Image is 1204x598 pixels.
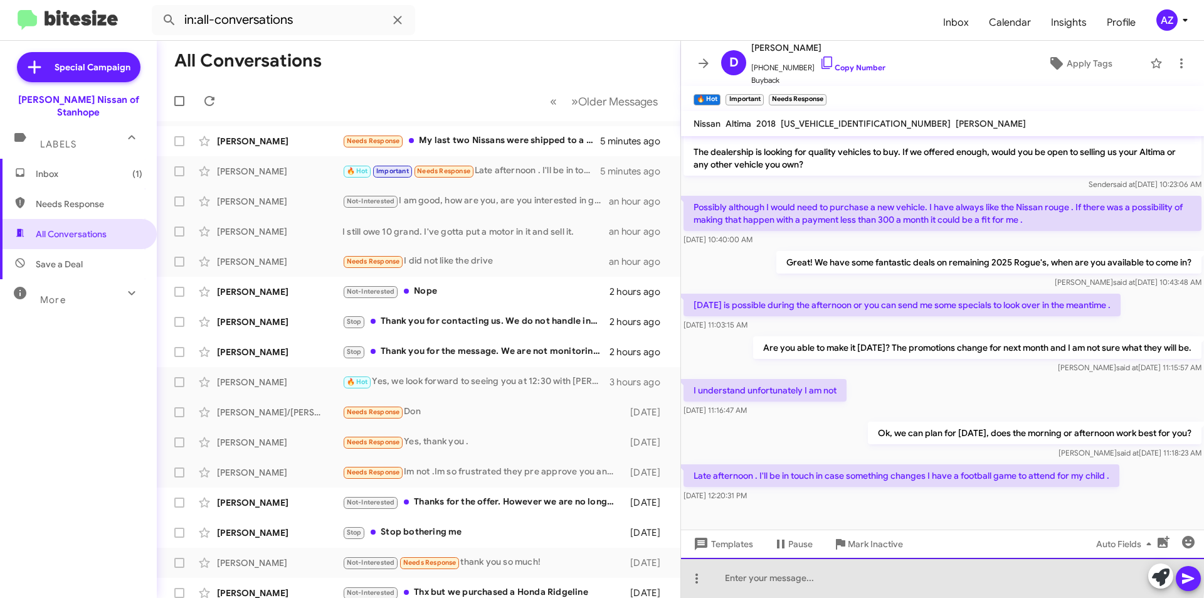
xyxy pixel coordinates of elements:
[342,164,600,178] div: Late afternoon . I'll be in touch in case something changes I have a football game to attend for ...
[342,525,624,540] div: Stop bothering me
[726,94,763,105] small: Important
[1116,363,1138,372] span: said at
[342,314,610,329] div: Thank you for contacting us. We do not handle inbound text messaging on this number Reply STOP to...
[342,375,610,389] div: Yes, we look forward to seeing you at 12:30 with [PERSON_NAME]
[217,255,342,268] div: [PERSON_NAME]
[342,254,609,269] div: I did not like the drive
[342,344,610,359] div: Thank you for the message. We are not monitoring this line for text messaging. If this is an emer...
[1089,179,1201,189] span: Sender [DATE] 10:23:06 AM
[55,61,130,73] span: Special Campaign
[684,103,1201,176] p: Hi [PERSON_NAME] this is [PERSON_NAME], General Sales Manager at [PERSON_NAME] Nissan of Stanhope...
[769,94,826,105] small: Needs Response
[820,63,885,72] a: Copy Number
[347,528,362,537] span: Stop
[347,498,395,506] span: Not-Interested
[1086,533,1166,555] button: Auto Fields
[347,438,400,446] span: Needs Response
[17,52,140,82] a: Special Campaign
[763,533,823,555] button: Pause
[347,468,400,476] span: Needs Response
[756,118,776,129] span: 2018
[543,88,665,114] nav: Page navigation example
[684,379,847,402] p: I understand unfortunately I am not
[788,533,813,555] span: Pause
[1055,277,1201,287] span: [PERSON_NAME] [DATE] 10:43:48 AM
[684,320,747,329] span: [DATE] 11:03:15 AM
[1146,9,1190,31] button: AZ
[933,4,979,41] a: Inbox
[217,436,342,449] div: [PERSON_NAME]
[217,316,342,328] div: [PERSON_NAME]
[217,195,342,208] div: [PERSON_NAME]
[610,346,670,358] div: 2 hours ago
[1096,533,1156,555] span: Auto Fields
[217,557,342,569] div: [PERSON_NAME]
[600,135,670,147] div: 5 minutes ago
[417,167,470,175] span: Needs Response
[217,286,342,298] div: [PERSON_NAME]
[342,435,624,449] div: Yes, thank you .
[624,557,670,569] div: [DATE]
[347,408,400,416] span: Needs Response
[979,4,1041,41] a: Calendar
[347,589,395,597] span: Not-Interested
[600,165,670,178] div: 5 minutes ago
[376,167,409,175] span: Important
[684,464,1119,487] p: Late afternoon . I'll be in touch in case something changes I have a football game to attend for ...
[564,88,665,114] button: Next
[684,294,1121,316] p: [DATE] is possible during the afternoon or you can send me some specials to look over in the mean...
[694,118,721,129] span: Nissan
[132,168,142,180] span: (1)
[868,422,1201,444] p: Ok, we can plan for [DATE], does the morning or afternoon work best for you?
[1067,52,1112,75] span: Apply Tags
[624,466,670,479] div: [DATE]
[347,348,362,356] span: Stop
[347,287,395,296] span: Not-Interested
[578,95,658,109] span: Older Messages
[1059,448,1201,457] span: [PERSON_NAME] [DATE] 11:18:23 AM
[751,74,885,87] span: Buyback
[342,495,624,510] div: Thanks for the offer. However we are no longer in the market.
[217,526,342,539] div: [PERSON_NAME]
[691,533,753,555] span: Templates
[217,346,342,358] div: [PERSON_NAME]
[610,376,670,388] div: 3 hours ago
[347,137,400,145] span: Needs Response
[610,286,670,298] div: 2 hours ago
[217,496,342,509] div: [PERSON_NAME]
[217,165,342,178] div: [PERSON_NAME]
[776,251,1201,274] p: Great! We have some fantastic deals on remaining 2025 Rogue's, when are you available to come in?
[36,198,142,210] span: Needs Response
[609,195,670,208] div: an hour ago
[347,257,400,265] span: Needs Response
[624,406,670,419] div: [DATE]
[152,5,415,35] input: Search
[956,118,1026,129] span: [PERSON_NAME]
[571,93,578,109] span: »
[1041,4,1097,41] a: Insights
[342,134,600,148] div: My last two Nissans were shipped to a needy relative in [GEOGRAPHIC_DATA].
[36,168,142,180] span: Inbox
[550,93,557,109] span: «
[609,225,670,238] div: an hour ago
[217,225,342,238] div: [PERSON_NAME]
[751,55,885,74] span: [PHONE_NUMBER]
[729,53,739,73] span: D
[751,40,885,55] span: [PERSON_NAME]
[217,135,342,147] div: [PERSON_NAME]
[347,167,368,175] span: 🔥 Hot
[823,533,913,555] button: Mark Inactive
[347,318,362,326] span: Stop
[624,526,670,539] div: [DATE]
[342,405,624,419] div: Don
[1156,9,1178,31] div: AZ
[40,294,66,306] span: More
[1058,363,1201,372] span: [PERSON_NAME] [DATE] 11:15:57 AM
[753,336,1201,359] p: Are you able to make it [DATE]? The promotions change for next month and I am not sure what they ...
[1113,179,1135,189] span: said at
[347,558,395,567] span: Not-Interested
[347,378,368,386] span: 🔥 Hot
[1097,4,1146,41] a: Profile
